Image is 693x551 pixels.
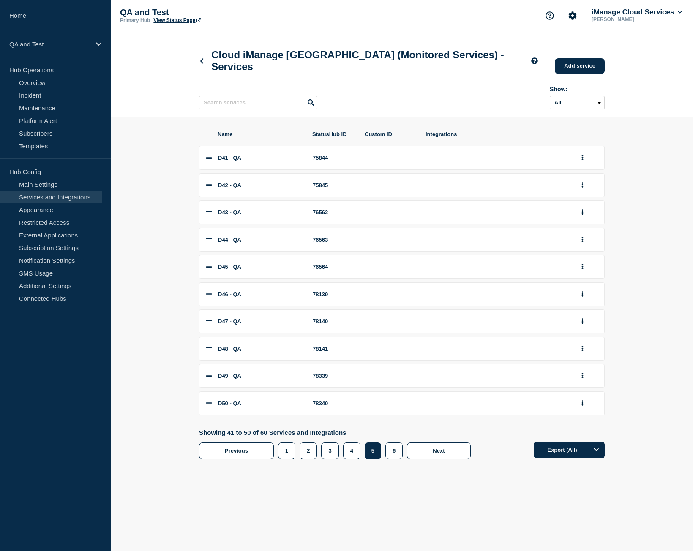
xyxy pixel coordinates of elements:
[218,318,241,325] span: D47 - QA
[550,96,605,109] select: Archived
[313,155,355,161] div: 75844
[577,233,588,246] button: group actions
[407,442,470,459] button: Next
[199,429,475,436] p: Showing 41 to 50 of 60 Services and Integrations
[588,442,605,458] button: Options
[343,442,360,459] button: 4
[577,288,588,301] button: group actions
[278,442,295,459] button: 1
[577,315,588,328] button: group actions
[555,58,605,74] a: Add service
[590,8,684,16] button: iManage Cloud Services
[313,291,355,297] div: 78139
[313,264,355,270] div: 76564
[577,369,588,382] button: group actions
[120,17,150,23] p: Primary Hub
[218,373,241,379] span: D49 - QA
[300,442,317,459] button: 2
[365,442,381,459] button: 5
[218,209,241,215] span: D43 - QA
[9,41,90,48] p: QA and Test
[313,182,355,188] div: 75845
[577,206,588,219] button: group actions
[313,318,355,325] div: 78140
[313,346,355,352] div: 78141
[313,209,355,215] div: 76562
[218,131,302,137] span: Name
[590,16,678,22] p: [PERSON_NAME]
[577,179,588,192] button: group actions
[225,447,248,454] span: Previous
[313,373,355,379] div: 78339
[218,264,241,270] span: D45 - QA
[218,400,241,406] span: D50 - QA
[313,400,355,406] div: 78340
[199,49,538,73] h1: Cloud iManage [GEOGRAPHIC_DATA] (Monitored Services) - Services
[199,442,274,459] button: Previous
[426,131,567,137] span: Integrations
[313,237,355,243] div: 76563
[365,131,415,137] span: Custom ID
[564,7,581,25] button: Account settings
[433,447,445,454] span: Next
[218,237,241,243] span: D44 - QA
[218,291,241,297] span: D46 - QA
[577,260,588,273] button: group actions
[312,131,355,137] span: StatusHub ID
[577,342,588,355] button: group actions
[218,346,241,352] span: D48 - QA
[218,182,241,188] span: D42 - QA
[120,8,289,17] p: QA and Test
[153,17,200,23] a: View Status Page
[577,151,588,164] button: group actions
[321,442,338,459] button: 3
[534,442,605,458] button: Export (All)
[541,7,559,25] button: Support
[550,86,605,93] div: Show:
[218,155,241,161] span: D41 - QA
[199,96,317,109] input: Search services
[577,397,588,410] button: group actions
[385,442,403,459] button: 6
